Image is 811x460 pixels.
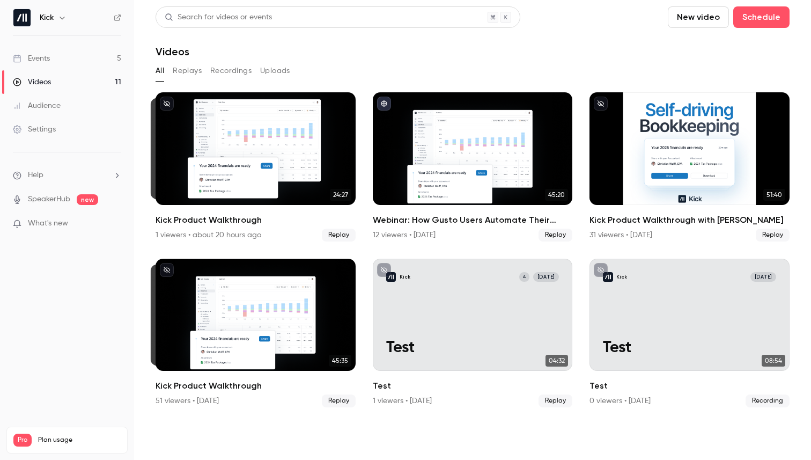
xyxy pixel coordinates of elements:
h2: Test [589,379,790,392]
button: unpublished [160,263,174,277]
button: Recordings [210,62,252,79]
span: Replay [322,395,356,407]
div: 51 viewers • [DATE] [156,396,219,406]
h1: Videos [156,45,189,58]
ul: Videos [156,92,790,407]
span: Help [28,170,43,181]
span: Replay [322,229,356,242]
iframe: Noticeable Trigger [108,219,121,229]
p: Test [603,339,776,357]
button: published [377,97,391,111]
a: TestKickA[DATE]Test04:32Test1 viewers • [DATE]Replay [373,259,573,408]
li: Kick Product Walkthrough [156,92,356,242]
span: What's new [28,218,68,229]
span: new [77,194,98,205]
h2: Kick Product Walkthrough with [PERSON_NAME] [589,214,790,227]
img: Test [386,272,396,282]
span: Replay [539,395,572,407]
div: 31 viewers • [DATE] [589,230,652,240]
button: unpublished [594,263,608,277]
span: 51:40 [763,189,785,201]
img: Test [603,272,613,282]
div: Settings [13,124,56,135]
h2: Test [373,379,573,392]
div: 1 viewers • about 20 hours ago [156,230,261,240]
button: unpublished [377,263,391,277]
li: Webinar: How Gusto Users Automate Their Books with Kick [373,92,573,242]
span: 08:54 [762,355,785,367]
p: Kick [400,274,410,281]
span: Pro [13,434,32,447]
a: 51:40Kick Product Walkthrough with [PERSON_NAME]31 viewers • [DATE]Replay [589,92,790,242]
span: 24:27 [330,189,351,201]
div: Events [13,53,50,64]
button: Schedule [733,6,790,28]
div: A [519,272,530,283]
p: Test [386,339,559,357]
span: 45:20 [545,189,568,201]
div: Search for videos or events [165,12,272,23]
span: Replay [539,229,572,242]
div: 0 viewers • [DATE] [589,396,651,406]
span: Replay [756,229,790,242]
a: SpeakerHub [28,194,70,205]
li: Kick Product Walkthrough [156,259,356,408]
h2: Kick Product Walkthrough [156,214,356,227]
button: Uploads [260,62,290,79]
div: 1 viewers • [DATE] [373,396,432,406]
li: help-dropdown-opener [13,170,121,181]
span: Recording [746,395,790,407]
button: Replays [173,62,202,79]
li: Test [589,259,790,408]
img: Kick [13,9,31,26]
div: 12 viewers • [DATE] [373,230,436,240]
span: 45:35 [329,355,351,367]
button: unpublished [160,97,174,111]
p: Kick [616,274,627,281]
span: [DATE] [533,272,559,282]
a: 24:2724:27Kick Product Walkthrough1 viewers • about 20 hours agoReplay [156,92,356,242]
a: 45:20Webinar: How Gusto Users Automate Their Books with Kick12 viewers • [DATE]Replay [373,92,573,242]
a: 45:3545:35Kick Product Walkthrough51 viewers • [DATE]Replay [156,259,356,408]
button: All [156,62,164,79]
li: Kick Product Walkthrough with Jay Clouse [589,92,790,242]
h6: Kick [40,12,54,23]
button: New video [668,6,729,28]
h2: Webinar: How Gusto Users Automate Their Books with Kick [373,214,573,227]
div: Videos [13,77,51,87]
button: unpublished [594,97,608,111]
span: 04:32 [545,355,568,367]
span: Plan usage [38,436,121,444]
li: Test [373,259,573,408]
div: Audience [13,100,61,111]
section: Videos [156,6,790,454]
a: TestKick[DATE]Test08:54Test0 viewers • [DATE]Recording [589,259,790,408]
span: [DATE] [750,272,776,282]
h2: Kick Product Walkthrough [156,379,356,392]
